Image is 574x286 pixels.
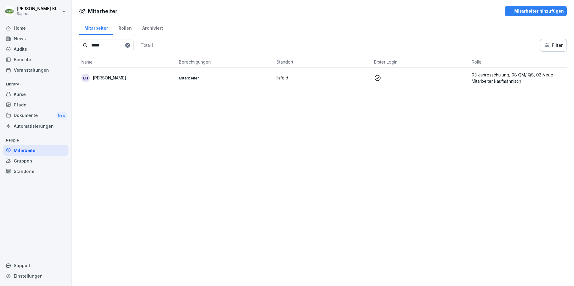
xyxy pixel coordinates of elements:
p: 03 Jahresschulung, 08 QM/ QS, 02 Neue Mitarbeiter kaufmännisch [472,72,564,84]
h1: Mitarbeiter [88,7,117,15]
button: Mitarbeiter hinzufügen [505,6,567,16]
p: Library [3,79,68,89]
div: Support [3,260,68,271]
a: Einstellungen [3,271,68,281]
a: Mitarbeiter [3,145,68,156]
button: Filter [540,39,566,51]
a: Mitarbeiter [79,20,113,35]
div: Filter [544,42,563,48]
p: [PERSON_NAME] Kleinbeck [17,6,61,11]
a: Automatisierungen [3,121,68,131]
div: Mitarbeiter hinzufügen [508,8,564,14]
a: Veranstaltungen [3,65,68,75]
th: Name [79,56,177,68]
a: Home [3,23,68,33]
a: Kurse [3,89,68,100]
p: Sapros [17,12,61,16]
div: Dokumente [3,110,68,121]
a: Rollen [113,20,137,35]
a: Archiviert [137,20,168,35]
p: People [3,136,68,145]
th: Berechtigungen [177,56,274,68]
p: Total: 1 [141,42,153,48]
a: News [3,33,68,44]
a: DokumenteNew [3,110,68,121]
div: New [56,112,67,119]
th: Standort [274,56,372,68]
p: Ilsfeld [276,75,369,81]
a: Gruppen [3,156,68,166]
a: Audits [3,44,68,54]
p: [PERSON_NAME] [93,75,126,81]
a: Pfade [3,100,68,110]
div: LH [81,74,90,82]
a: Standorte [3,166,68,177]
th: Erster Login [372,56,469,68]
a: Berichte [3,54,68,65]
p: Mitarbeiter [179,75,272,81]
th: Rolle [469,56,567,68]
